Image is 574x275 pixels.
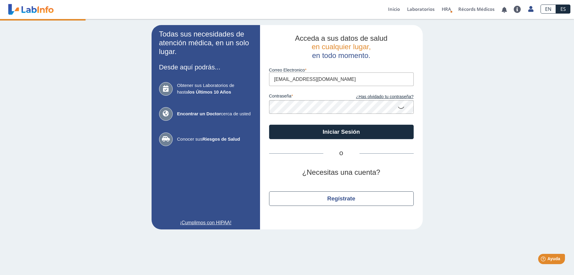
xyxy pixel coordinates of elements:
iframe: Lanzador de widgets de ayuda [520,251,567,268]
font: Acceda a sus datos de salud [295,34,387,42]
font: cerca de usted [221,111,250,116]
span: HRA [442,6,451,12]
h2: ¿Necesitas una cuenta? [269,168,414,177]
a: ¡Cumplimos con HIPAA! [159,219,252,226]
font: Conocer sus [177,136,202,142]
font: en todo momento. [312,51,370,59]
font: en cualquier lugar, [312,43,371,51]
h3: Desde aquí podrás... [159,63,252,71]
a: ES [556,5,570,14]
button: Regístrate [269,191,414,206]
font: los Últimos 10 Años [188,89,231,94]
a: EN [541,5,556,14]
font: Obtener sus Laboratorios de hasta [177,83,234,95]
a: ¿Has olvidado tu contraseña? [341,94,414,100]
h2: Todas sus necesidades de atención médica, en un solo lugar. [159,30,252,56]
label: contraseña [269,94,341,100]
font: Encontrar un Doctor [177,111,221,116]
span: O [323,150,359,157]
button: Iniciar Sesión [269,125,414,139]
font: Riesgos de Salud [202,136,240,142]
label: Correo Electronico [269,68,414,72]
